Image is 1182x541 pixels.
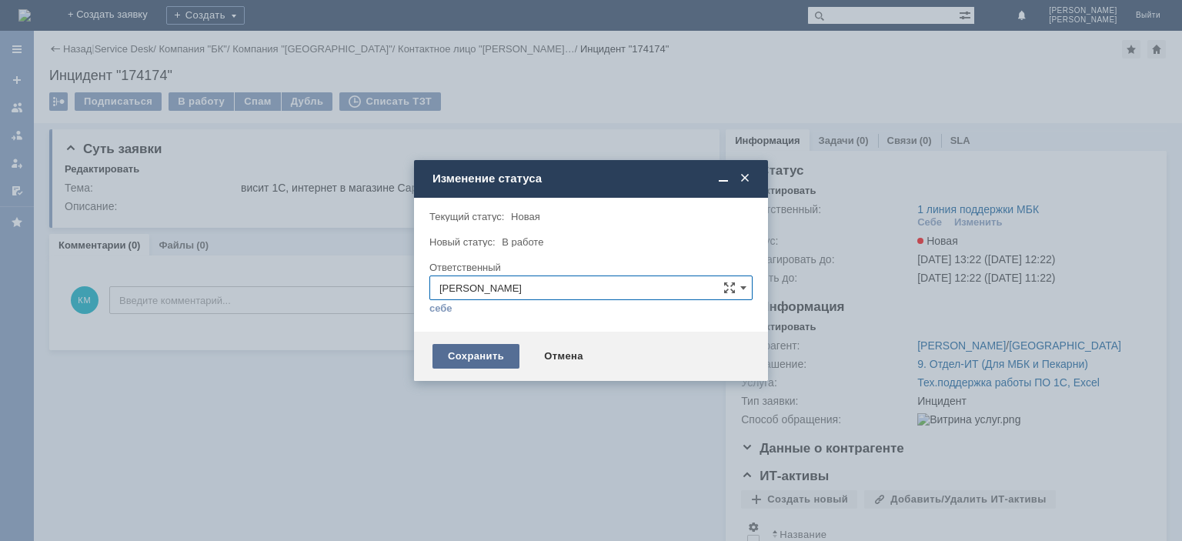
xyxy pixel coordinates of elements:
span: Свернуть (Ctrl + M) [716,172,731,185]
label: Текущий статус: [429,211,504,222]
div: Изменение статуса [432,172,753,185]
span: Закрыть [737,172,753,185]
label: Новый статус: [429,236,496,248]
a: себе [429,302,452,315]
span: Сложная форма [723,282,736,294]
div: Ответственный [429,262,750,272]
span: Новая [511,211,540,222]
span: В работе [502,236,543,248]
